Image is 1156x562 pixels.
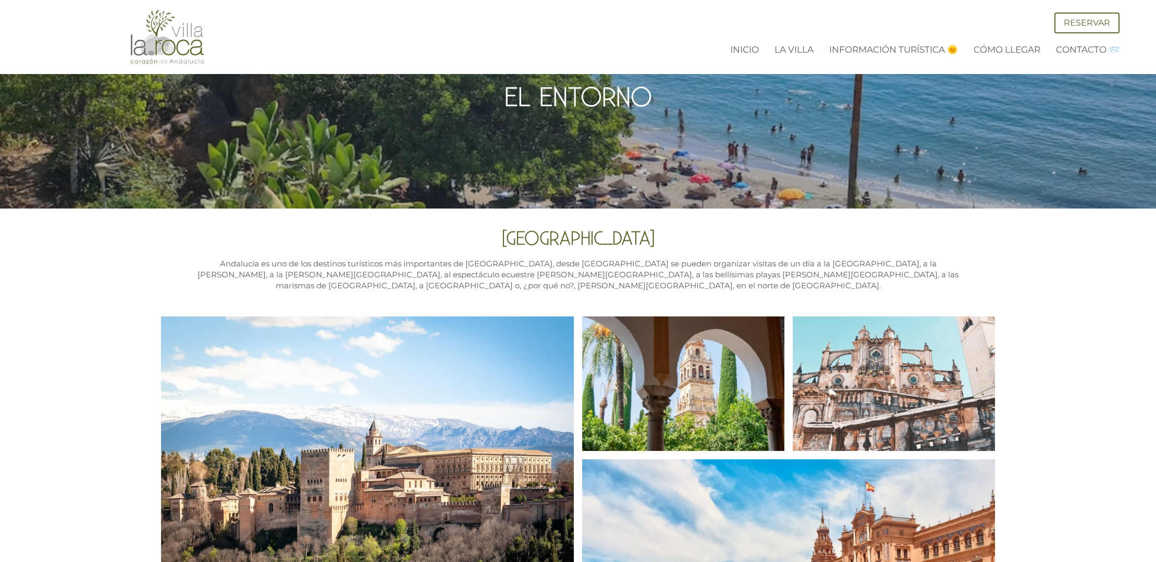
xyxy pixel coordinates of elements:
a: Contacto 📨 [1056,44,1120,55]
div: Andalucía es uno de los destinos turísticos más importantes de [GEOGRAPHIC_DATA], desde [GEOGRAPH... [198,258,958,291]
a: Inicio [730,44,759,55]
h2: [GEOGRAPHIC_DATA] [198,229,958,258]
a: Reservar [1054,13,1120,33]
img: Villa La Roca - Situada en un tranquilo pueblo blanco de Montecorto , a 20 minutos de la ciudad m... [128,9,206,65]
a: La Villa [774,44,814,55]
h1: El entorno [505,84,652,113]
a: Información Turística 🌞 [829,44,958,55]
a: Cómo Llegar [974,44,1040,55]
